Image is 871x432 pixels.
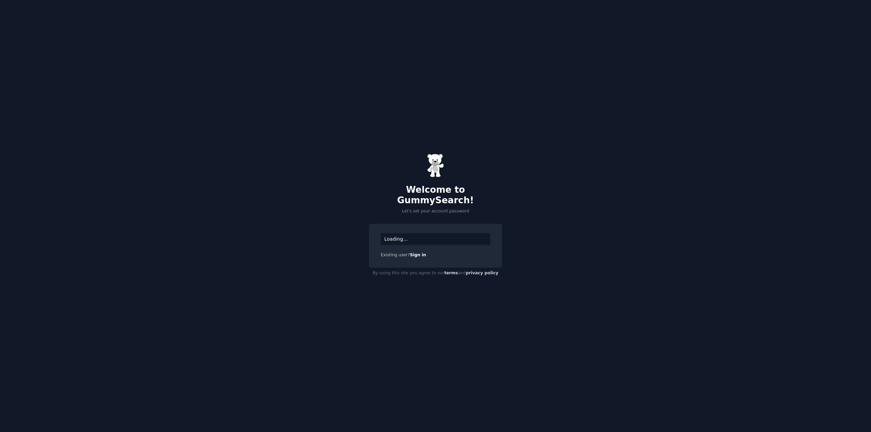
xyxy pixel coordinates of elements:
a: terms [444,271,458,275]
a: privacy policy [466,271,498,275]
p: Let's set your account password [369,208,502,214]
h2: Welcome to GummySearch! [369,185,502,206]
img: Gummy Bear [427,154,444,177]
div: Loading... [381,233,490,245]
div: By using this site you agree to our and [369,268,502,279]
span: Existing user? [381,253,410,257]
a: Sign in [410,253,426,257]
